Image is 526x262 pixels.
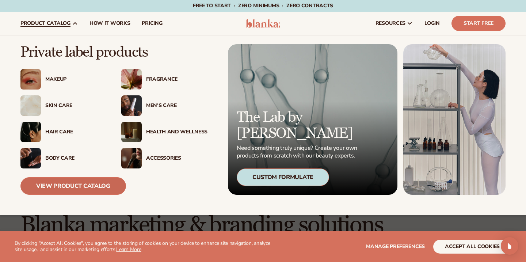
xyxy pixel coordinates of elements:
[146,76,207,83] div: Fragrance
[20,20,70,26] span: product catalog
[121,95,207,116] a: Male holding moisturizer bottle. Men’s Care
[366,240,425,254] button: Manage preferences
[501,237,518,255] div: Open Intercom Messenger
[228,44,397,195] a: Microscopic product formula. The Lab by [PERSON_NAME] Need something truly unique? Create your ow...
[121,122,142,142] img: Candles and incense on table.
[20,44,207,60] p: Private label products
[146,155,207,162] div: Accessories
[237,168,329,186] div: Custom Formulate
[366,243,425,250] span: Manage preferences
[20,148,41,168] img: Male hand applying moisturizer.
[15,12,84,35] a: product catalog
[146,103,207,109] div: Men’s Care
[20,122,107,142] a: Female hair pulled back with clips. Hair Care
[45,76,107,83] div: Makeup
[237,144,359,160] p: Need something truly unique? Create your own products from scratch with our beauty experts.
[84,12,136,35] a: How It Works
[20,122,41,142] img: Female hair pulled back with clips.
[121,95,142,116] img: Male holding moisturizer bottle.
[116,246,141,253] a: Learn More
[121,122,207,142] a: Candles and incense on table. Health And Wellness
[89,20,130,26] span: How It Works
[146,129,207,135] div: Health And Wellness
[20,95,41,116] img: Cream moisturizer swatch.
[45,155,107,162] div: Body Care
[419,12,446,35] a: LOGIN
[433,240,511,254] button: accept all cookies
[45,103,107,109] div: Skin Care
[121,69,142,90] img: Pink blooming flower.
[376,20,405,26] span: resources
[193,2,333,9] span: Free to start · ZERO minimums · ZERO contracts
[424,20,440,26] span: LOGIN
[370,12,419,35] a: resources
[451,16,506,31] a: Start Free
[237,109,359,141] p: The Lab by [PERSON_NAME]
[403,44,506,195] img: Female in lab with equipment.
[15,240,275,253] p: By clicking "Accept All Cookies", you agree to the storing of cookies on your device to enhance s...
[20,69,41,90] img: Female with glitter eye makeup.
[20,177,126,195] a: View Product Catalog
[136,12,168,35] a: pricing
[142,20,162,26] span: pricing
[20,148,107,168] a: Male hand applying moisturizer. Body Care
[121,69,207,90] a: Pink blooming flower. Fragrance
[45,129,107,135] div: Hair Care
[121,148,142,168] img: Female with makeup brush.
[246,19,281,28] img: logo
[20,69,107,90] a: Female with glitter eye makeup. Makeup
[121,148,207,168] a: Female with makeup brush. Accessories
[20,95,107,116] a: Cream moisturizer swatch. Skin Care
